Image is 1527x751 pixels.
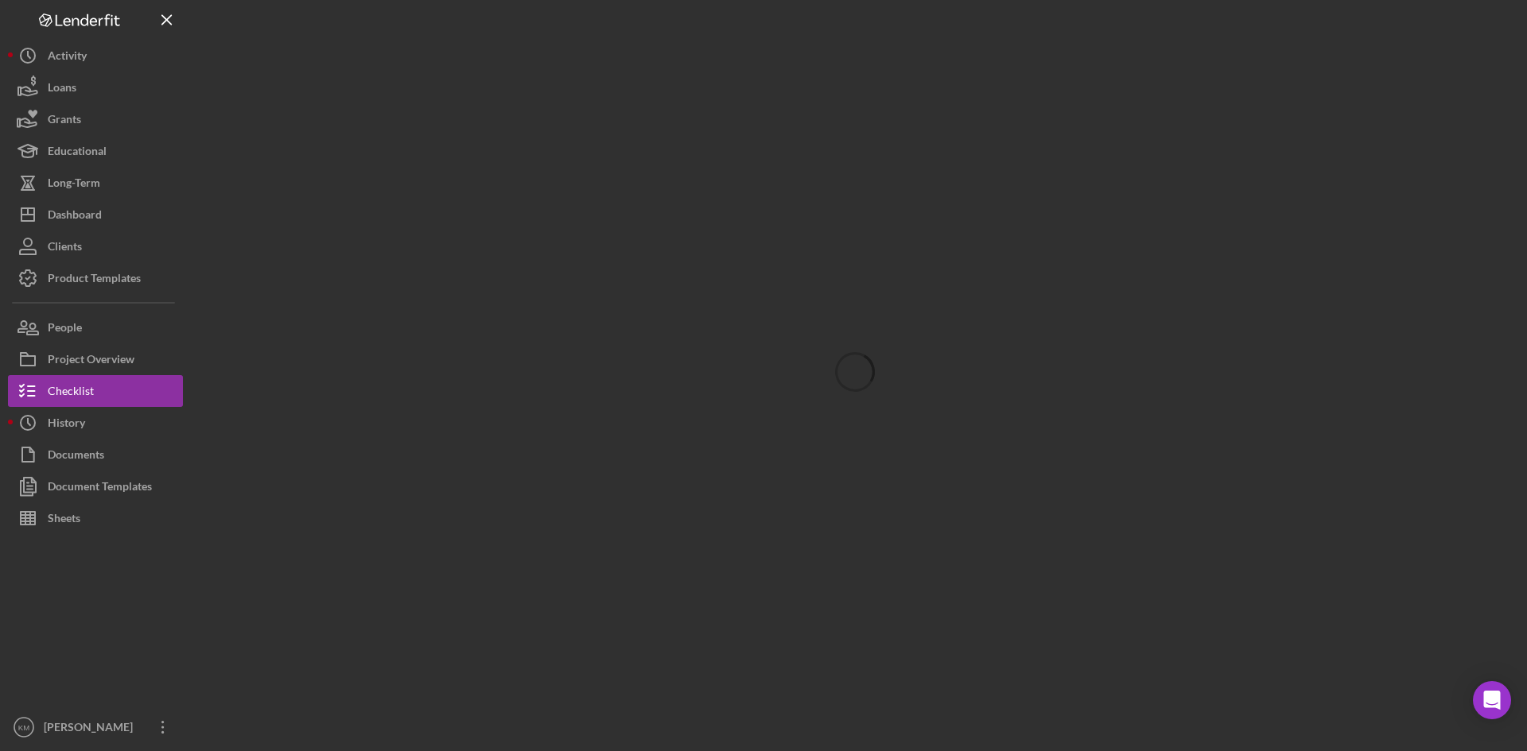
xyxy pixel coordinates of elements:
div: Sheets [48,502,80,538]
button: Clients [8,230,183,262]
div: Checklist [48,375,94,411]
div: Product Templates [48,262,141,298]
div: Activity [48,40,87,75]
button: Loans [8,72,183,103]
div: History [48,407,85,443]
button: Product Templates [8,262,183,294]
button: Sheets [8,502,183,534]
div: Dashboard [48,199,102,234]
text: KM [18,723,29,732]
div: Documents [48,439,104,474]
div: People [48,312,82,347]
button: History [8,407,183,439]
div: Educational [48,135,107,171]
button: Document Templates [8,470,183,502]
div: Clients [48,230,82,266]
button: Activity [8,40,183,72]
div: Document Templates [48,470,152,506]
div: Project Overview [48,343,134,379]
div: Long-Term [48,167,100,203]
button: KM[PERSON_NAME] [8,711,183,743]
button: Dashboard [8,199,183,230]
button: People [8,312,183,343]
div: Grants [48,103,81,139]
button: Checklist [8,375,183,407]
button: Educational [8,135,183,167]
button: Long-Term [8,167,183,199]
div: Loans [48,72,76,107]
button: Grants [8,103,183,135]
div: [PERSON_NAME] [40,711,143,747]
button: Project Overview [8,343,183,375]
button: Documents [8,439,183,470]
div: Open Intercom Messenger [1473,681,1511,719]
